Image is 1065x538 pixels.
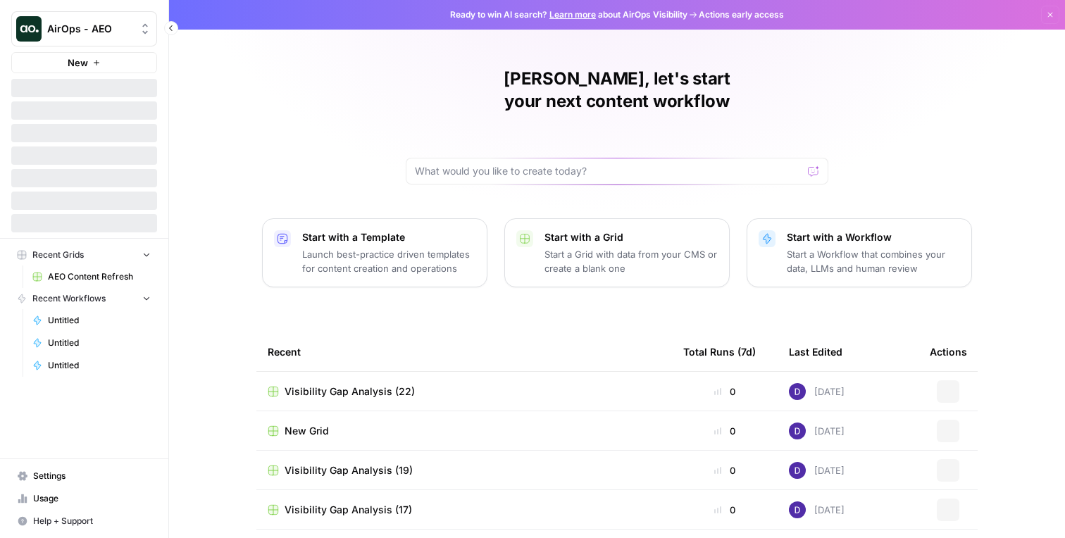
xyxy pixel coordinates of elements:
[683,424,766,438] div: 0
[48,314,151,327] span: Untitled
[268,424,661,438] a: New Grid
[789,423,806,439] img: 6clbhjv5t98vtpq4yyt91utag0vy
[302,247,475,275] p: Launch best-practice driven templates for content creation and operations
[747,218,972,287] button: Start with a WorkflowStart a Workflow that combines your data, LLMs and human review
[268,463,661,477] a: Visibility Gap Analysis (19)
[48,337,151,349] span: Untitled
[415,164,802,178] input: What would you like to create today?
[33,515,151,527] span: Help + Support
[789,383,806,400] img: 6clbhjv5t98vtpq4yyt91utag0vy
[549,9,596,20] a: Learn more
[11,52,157,73] button: New
[268,332,661,371] div: Recent
[33,492,151,505] span: Usage
[48,270,151,283] span: AEO Content Refresh
[789,501,845,518] div: [DATE]
[544,247,718,275] p: Start a Grid with data from your CMS or create a blank one
[789,332,842,371] div: Last Edited
[26,332,157,354] a: Untitled
[787,247,960,275] p: Start a Workflow that combines your data, LLMs and human review
[789,383,845,400] div: [DATE]
[930,332,967,371] div: Actions
[26,354,157,377] a: Untitled
[32,292,106,305] span: Recent Workflows
[11,487,157,510] a: Usage
[683,332,756,371] div: Total Runs (7d)
[48,359,151,372] span: Untitled
[11,288,157,309] button: Recent Workflows
[504,218,730,287] button: Start with a GridStart a Grid with data from your CMS or create a blank one
[789,462,806,479] img: 6clbhjv5t98vtpq4yyt91utag0vy
[26,309,157,332] a: Untitled
[262,218,487,287] button: Start with a TemplateLaunch best-practice driven templates for content creation and operations
[406,68,828,113] h1: [PERSON_NAME], let's start your next content workflow
[450,8,687,21] span: Ready to win AI search? about AirOps Visibility
[47,22,132,36] span: AirOps - AEO
[285,463,413,477] span: Visibility Gap Analysis (19)
[789,462,845,479] div: [DATE]
[268,503,661,517] a: Visibility Gap Analysis (17)
[11,465,157,487] a: Settings
[16,16,42,42] img: AirOps - AEO Logo
[285,424,329,438] span: New Grid
[11,244,157,265] button: Recent Grids
[11,11,157,46] button: Workspace: AirOps - AEO
[285,503,412,517] span: Visibility Gap Analysis (17)
[787,230,960,244] p: Start with a Workflow
[33,470,151,482] span: Settings
[699,8,784,21] span: Actions early access
[789,423,845,439] div: [DATE]
[32,249,84,261] span: Recent Grids
[544,230,718,244] p: Start with a Grid
[11,510,157,532] button: Help + Support
[302,230,475,244] p: Start with a Template
[789,501,806,518] img: 6clbhjv5t98vtpq4yyt91utag0vy
[683,463,766,477] div: 0
[68,56,88,70] span: New
[683,503,766,517] div: 0
[26,265,157,288] a: AEO Content Refresh
[683,384,766,399] div: 0
[285,384,415,399] span: Visibility Gap Analysis (22)
[268,384,661,399] a: Visibility Gap Analysis (22)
